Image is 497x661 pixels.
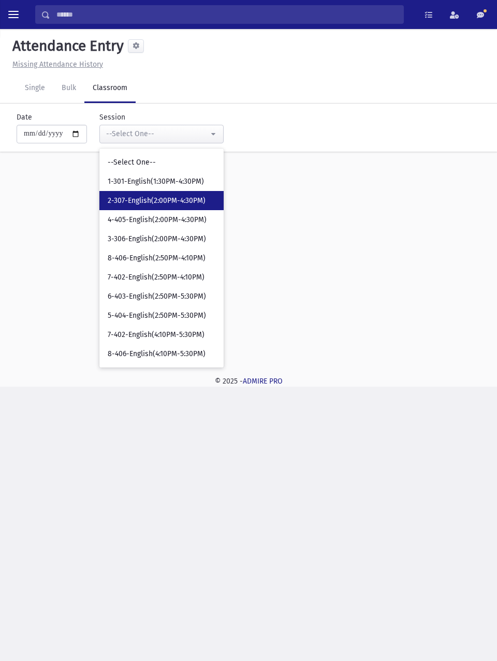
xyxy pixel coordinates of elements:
[108,177,204,187] span: 1-301-English(1:30PM-4:30PM)
[243,377,283,386] a: ADMIRE PRO
[99,125,224,143] button: --Select One--
[17,112,32,123] label: Date
[4,5,23,24] button: toggle menu
[108,215,207,225] span: 4-405-English(2:00PM-4:30PM)
[108,272,204,283] span: 7-402-English(2:50PM-4:10PM)
[8,37,124,55] h5: Attendance Entry
[108,253,206,263] span: 8-406-English(2:50PM-4:10PM)
[108,349,206,359] span: 8-406-English(4:10PM-5:30PM)
[108,330,204,340] span: 7-402-English(4:10PM-5:30PM)
[12,60,103,69] u: Missing Attendance History
[17,74,53,103] a: Single
[8,376,489,387] div: © 2025 -
[108,311,206,321] span: 5-404-English(2:50PM-5:30PM)
[108,234,206,244] span: 3-306-English(2:00PM-4:30PM)
[84,74,136,103] a: Classroom
[108,196,206,206] span: 2-307-English(2:00PM-4:30PM)
[108,291,206,302] span: 6-403-English(2:50PM-5:30PM)
[106,128,209,139] div: --Select One--
[108,157,156,168] span: --Select One--
[8,60,103,69] a: Missing Attendance History
[50,5,403,24] input: Search
[53,74,84,103] a: Bulk
[99,112,125,123] label: Session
